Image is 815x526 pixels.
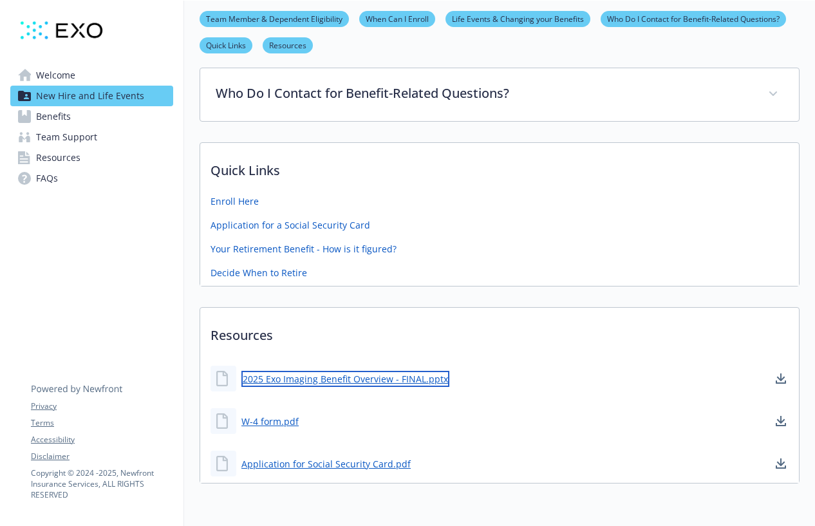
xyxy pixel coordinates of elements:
a: Resources [263,39,313,51]
div: Who Do I Contact for Benefit-Related Questions? [200,68,799,121]
a: Terms [31,417,173,429]
a: download document [773,371,789,386]
span: Team Support [36,127,97,147]
a: Privacy [31,400,173,412]
p: Quick Links [200,143,799,191]
a: Team Member & Dependent Eligibility [200,12,349,24]
a: Benefits [10,106,173,127]
a: Accessibility [31,434,173,446]
a: Resources [10,147,173,168]
a: When Can I Enroll [359,12,435,24]
span: New Hire and Life Events [36,86,144,106]
a: Quick Links [200,39,252,51]
a: New Hire and Life Events [10,86,173,106]
p: Resources [200,308,799,355]
a: Team Support [10,127,173,147]
span: Welcome [36,65,75,86]
span: FAQs [36,168,58,189]
a: Decide When to Retire [211,266,307,279]
a: Application for a Social Security Card [211,218,370,232]
a: W-4 form.pdf [241,415,299,428]
p: Who Do I Contact for Benefit-Related Questions? [216,84,753,103]
span: Benefits [36,106,71,127]
a: Welcome [10,65,173,86]
a: Life Events & Changing your Benefits [445,12,590,24]
a: Your Retirement Benefit - How is it figured? [211,242,397,256]
a: Disclaimer [31,451,173,462]
a: download document [773,456,789,471]
p: Copyright © 2024 - 2025 , Newfront Insurance Services, ALL RIGHTS RESERVED [31,467,173,500]
span: Resources [36,147,80,168]
a: download document [773,413,789,429]
a: Who Do I Contact for Benefit-Related Questions? [601,12,786,24]
a: FAQs [10,168,173,189]
a: Enroll Here [211,194,259,208]
a: 2025 Exo Imaging Benefit Overview - FINAL.pptx [241,371,449,387]
a: Application for Social Security Card.pdf [241,457,411,471]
